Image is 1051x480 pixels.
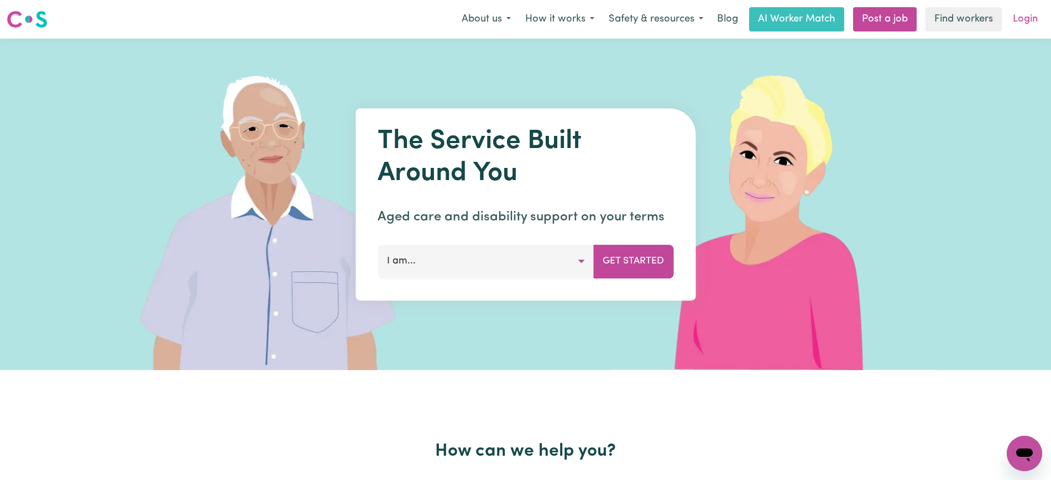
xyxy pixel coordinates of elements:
iframe: Button to launch messaging window [1007,436,1042,471]
img: Careseekers logo [7,9,48,29]
a: Login [1006,7,1044,31]
button: Get Started [593,245,673,278]
button: About us [454,8,518,31]
a: AI Worker Match [749,7,844,31]
a: Post a job [853,7,917,31]
h2: How can we help you? [168,441,884,462]
button: I am... [378,245,594,278]
button: Safety & resources [602,8,710,31]
a: Careseekers logo [7,7,48,32]
h1: The Service Built Around You [378,126,673,189]
a: Blog [710,7,745,31]
button: How it works [518,8,602,31]
a: Find workers [925,7,1002,31]
p: Aged care and disability support on your terms [378,207,673,227]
